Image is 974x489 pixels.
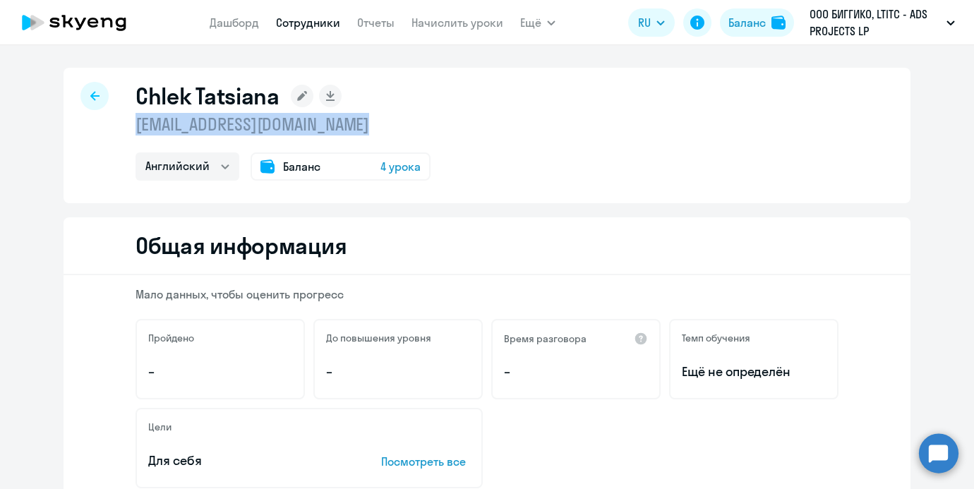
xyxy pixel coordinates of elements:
div: Баланс [728,14,766,31]
button: Балансbalance [720,8,794,37]
p: Мало данных, чтобы оценить прогресс [136,286,838,302]
h5: Пройдено [148,332,194,344]
span: Ещё [520,14,541,31]
h5: Цели [148,421,172,433]
a: Сотрудники [276,16,340,30]
p: – [326,363,470,381]
h5: До повышения уровня [326,332,431,344]
p: [EMAIL_ADDRESS][DOMAIN_NAME] [136,113,431,135]
span: 4 урока [380,158,421,175]
p: Посмотреть все [381,453,470,470]
button: ООО БИГГИКО, LTITC - ADS PROJECTS LP [802,6,962,40]
a: Отчеты [357,16,395,30]
span: Ещё не определён [682,363,826,381]
h5: Время разговора [504,332,587,345]
p: Для себя [148,452,337,470]
p: ООО БИГГИКО, LTITC - ADS PROJECTS LP [810,6,941,40]
h2: Общая информация [136,231,347,260]
span: Баланс [283,158,320,175]
h1: Chlek Tatsiana [136,82,279,110]
a: Начислить уроки [411,16,503,30]
button: Ещё [520,8,555,37]
button: RU [628,8,675,37]
p: – [504,363,648,381]
h5: Темп обучения [682,332,750,344]
a: Дашборд [210,16,259,30]
p: – [148,363,292,381]
img: balance [771,16,786,30]
span: RU [638,14,651,31]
